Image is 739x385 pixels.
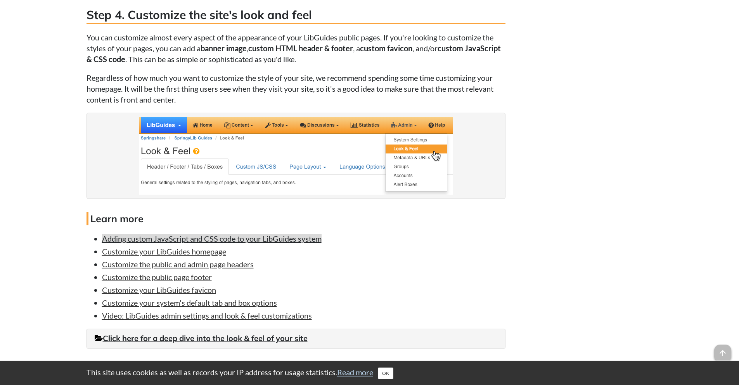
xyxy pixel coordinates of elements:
a: Video: LibGuides admin settings and look & feel customizations [102,311,312,320]
a: Click here for a deep dive into the look & feel of your site [95,333,308,343]
h4: Learn more [87,212,505,225]
a: Customize the public and admin page headers [102,260,254,269]
span: arrow_upward [714,345,731,362]
strong: custom JavaScript & CSS code [87,44,501,64]
a: Read more [337,368,373,377]
a: arrow_upward [714,345,731,355]
a: Adding custom JavaScript and CSS code to your LibGuides system [102,234,322,243]
p: Regardless of how much you want to customize the style of your site, we recommend spending some t... [87,72,505,105]
a: Customize your LibGuides favicon [102,285,216,294]
h3: Step 4. Customize the site's look and feel [87,7,505,24]
p: You can customize almost every aspect of the appearance of your LibGuides public pages. If you're... [87,32,505,64]
strong: custom HTML header & footer [248,44,353,53]
a: Customize the public page footer [102,272,212,282]
strong: banner image [201,44,247,53]
a: Customize your system's default tab and box options [102,298,277,307]
a: Customize your LibGuides homepage [102,247,226,256]
img: Customizing your site's look and feel [139,117,453,195]
div: This site uses cookies as well as records your IP address for usage statistics. [79,367,661,379]
strong: custom favicon [360,44,412,53]
button: Close [378,368,393,379]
